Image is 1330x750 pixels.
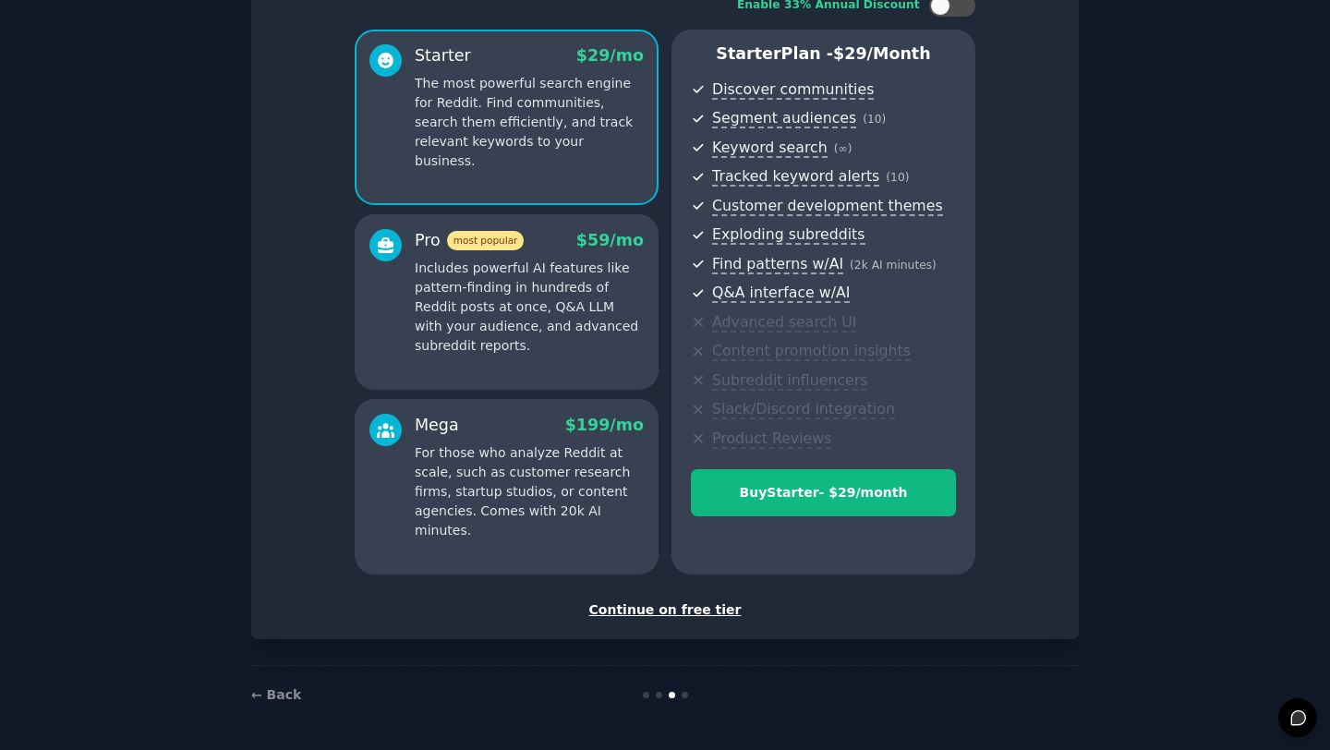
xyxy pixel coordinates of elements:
[271,600,1059,620] div: Continue on free tier
[415,414,459,437] div: Mega
[415,229,524,252] div: Pro
[415,74,644,171] p: The most powerful search engine for Reddit. Find communities, search them efficiently, and track ...
[834,142,852,155] span: ( ∞ )
[712,139,828,158] span: Keyword search
[712,167,879,187] span: Tracked keyword alerts
[712,400,895,419] span: Slack/Discord integration
[833,44,931,63] span: $ 29 /month
[886,171,909,184] span: ( 10 )
[712,371,867,391] span: Subreddit influencers
[712,284,850,303] span: Q&A interface w/AI
[712,197,943,216] span: Customer development themes
[415,259,644,356] p: Includes powerful AI features like pattern-finding in hundreds of Reddit posts at once, Q&A LLM w...
[712,429,831,449] span: Product Reviews
[576,231,644,249] span: $ 59 /mo
[565,416,644,434] span: $ 199 /mo
[712,342,911,361] span: Content promotion insights
[712,109,856,128] span: Segment audiences
[415,443,644,540] p: For those who analyze Reddit at scale, such as customer research firms, startup studios, or conte...
[415,44,471,67] div: Starter
[576,46,644,65] span: $ 29 /mo
[712,255,843,274] span: Find patterns w/AI
[712,313,856,333] span: Advanced search UI
[712,80,874,100] span: Discover communities
[691,42,956,66] p: Starter Plan -
[712,225,864,245] span: Exploding subreddits
[251,687,301,702] a: ← Back
[863,113,886,126] span: ( 10 )
[692,483,955,502] div: Buy Starter - $ 29 /month
[691,469,956,516] button: BuyStarter- $29/month
[850,259,937,272] span: ( 2k AI minutes )
[447,231,525,250] span: most popular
